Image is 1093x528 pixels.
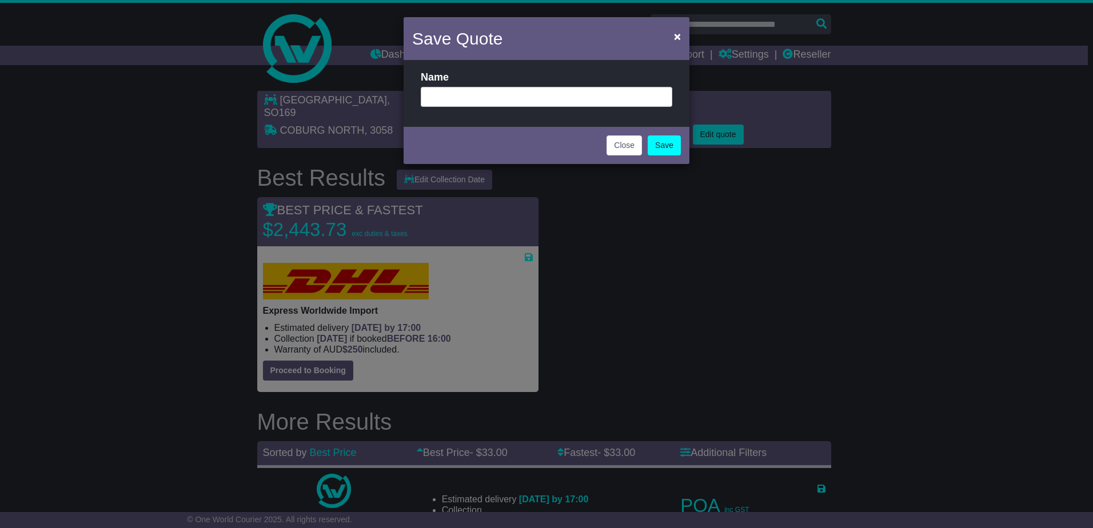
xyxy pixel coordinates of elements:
[607,135,642,155] button: Close
[421,71,449,84] label: Name
[412,26,502,51] h4: Save Quote
[674,30,681,43] span: ×
[668,25,687,48] button: Close
[648,135,681,155] a: Save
